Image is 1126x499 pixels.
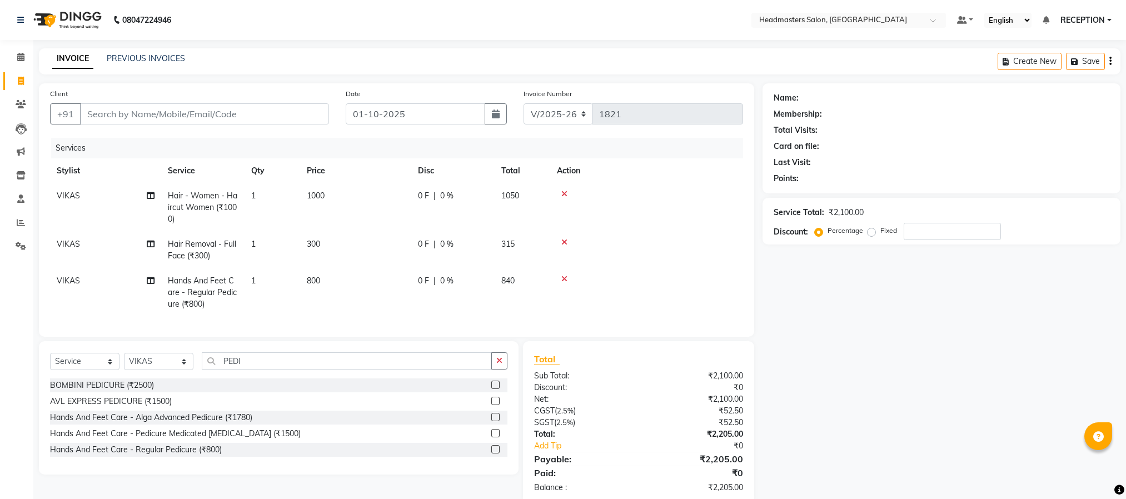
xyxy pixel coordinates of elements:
label: Invoice Number [524,89,572,99]
div: Hands And Feet Care - Pedicure Medicated [MEDICAL_DATA] (₹1500) [50,428,301,440]
div: Membership: [774,108,822,120]
div: Last Visit: [774,157,811,168]
b: 08047224946 [122,4,171,36]
div: Services [51,138,751,158]
span: Hair - Women - Haircut Women (₹1000) [168,191,237,224]
span: 1 [251,191,256,201]
th: Stylist [50,158,161,183]
span: 0 % [440,275,454,287]
label: Date [346,89,361,99]
span: 1 [251,276,256,286]
span: RECEPTION [1060,14,1105,26]
span: 1 [251,239,256,249]
span: VIKAS [57,276,80,286]
th: Qty [245,158,300,183]
span: 0 % [440,238,454,250]
div: Balance : [526,482,639,493]
div: ₹2,100.00 [639,393,751,405]
span: SGST [534,417,554,427]
span: 300 [307,239,320,249]
div: Total: [526,428,639,440]
span: | [434,275,436,287]
span: 0 F [418,190,429,202]
iframe: chat widget [1079,455,1115,488]
div: Name: [774,92,799,104]
div: Service Total: [774,207,824,218]
div: Hands And Feet Care - Alga Advanced Pedicure (₹1780) [50,412,252,423]
div: Paid: [526,466,639,480]
span: 2.5% [557,406,574,415]
th: Action [550,158,743,183]
span: 1000 [307,191,325,201]
input: Search or Scan [202,352,492,370]
span: VIKAS [57,239,80,249]
div: ( ) [526,405,639,417]
th: Total [495,158,550,183]
span: 840 [501,276,515,286]
div: AVL EXPRESS PEDICURE (₹1500) [50,396,172,407]
span: Hands And Feet Care - Regular Pedicure (₹800) [168,276,237,309]
span: 0 F [418,275,429,287]
a: Add Tip [526,440,657,452]
div: Discount: [774,226,808,238]
img: logo [28,4,104,36]
a: INVOICE [52,49,93,69]
div: Payable: [526,452,639,466]
th: Disc [411,158,495,183]
div: Points: [774,173,799,184]
span: 0 % [440,190,454,202]
div: ₹0 [639,466,751,480]
th: Price [300,158,411,183]
div: ₹0 [657,440,751,452]
span: 800 [307,276,320,286]
input: Search by Name/Mobile/Email/Code [80,103,329,124]
div: ₹0 [639,382,751,393]
div: ₹2,100.00 [639,370,751,382]
span: 1050 [501,191,519,201]
div: Sub Total: [526,370,639,382]
div: Card on file: [774,141,819,152]
span: | [434,238,436,250]
span: Hair Removal - Full Face (₹300) [168,239,236,261]
span: CGST [534,406,555,416]
div: ₹2,205.00 [639,482,751,493]
label: Client [50,89,68,99]
label: Fixed [880,226,897,236]
button: Create New [998,53,1062,70]
a: PREVIOUS INVOICES [107,53,185,63]
span: VIKAS [57,191,80,201]
div: Total Visits: [774,124,818,136]
div: ₹2,205.00 [639,452,751,466]
div: Discount: [526,382,639,393]
div: BOMBINI PEDICURE (₹2500) [50,380,154,391]
span: 0 F [418,238,429,250]
th: Service [161,158,245,183]
div: ₹52.50 [639,417,751,428]
span: 2.5% [556,418,573,427]
span: 315 [501,239,515,249]
div: Net: [526,393,639,405]
button: +91 [50,103,81,124]
div: ( ) [526,417,639,428]
label: Percentage [828,226,863,236]
div: Hands And Feet Care - Regular Pedicure (₹800) [50,444,222,456]
button: Save [1066,53,1105,70]
div: ₹2,100.00 [829,207,864,218]
div: ₹2,205.00 [639,428,751,440]
span: | [434,190,436,202]
div: ₹52.50 [639,405,751,417]
span: Total [534,353,560,365]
